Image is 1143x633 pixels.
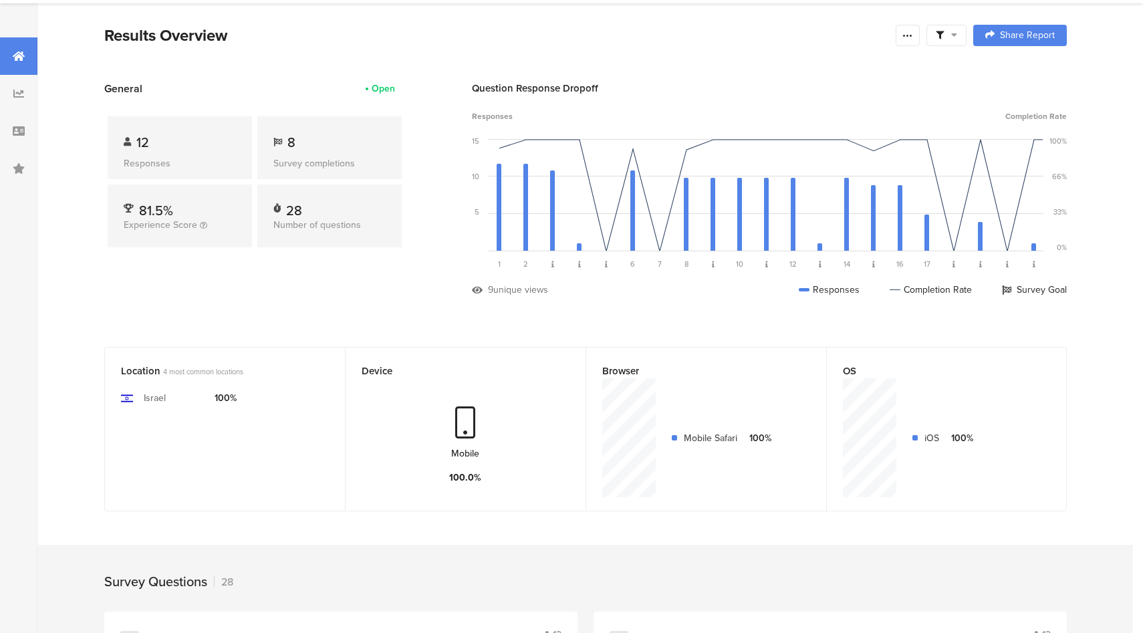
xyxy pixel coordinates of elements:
[124,156,236,170] div: Responses
[950,431,973,445] div: 100%
[362,364,547,378] div: Device
[924,259,930,269] span: 17
[1002,283,1067,297] div: Survey Goal
[163,366,243,377] span: 4 most common locations
[286,201,302,214] div: 28
[736,259,743,269] span: 10
[890,283,972,297] div: Completion Rate
[104,572,207,592] div: Survey Questions
[124,218,197,232] span: Experience Score
[144,391,166,405] div: Israel
[924,431,939,445] div: iOS
[748,431,771,445] div: 100%
[844,259,850,269] span: 14
[372,82,395,96] div: Open
[449,471,481,485] div: 100.0%
[287,132,295,152] span: 8
[273,218,361,232] span: Number of questions
[1053,207,1067,217] div: 33%
[658,259,662,269] span: 7
[799,283,860,297] div: Responses
[214,574,233,590] div: 28
[136,132,149,152] span: 12
[1052,171,1067,182] div: 66%
[602,364,788,378] div: Browser
[789,259,797,269] span: 12
[451,447,479,461] div: Mobile
[472,110,513,122] span: Responses
[630,259,635,269] span: 6
[684,431,737,445] div: Mobile Safari
[472,136,479,146] div: 15
[273,156,386,170] div: Survey completions
[475,207,479,217] div: 5
[843,364,1028,378] div: OS
[493,283,548,297] div: unique views
[215,391,237,405] div: 100%
[139,201,173,221] span: 81.5%
[498,259,501,269] span: 1
[121,364,307,378] div: Location
[1000,31,1055,40] span: Share Report
[488,283,493,297] div: 9
[1057,242,1067,253] div: 0%
[896,259,904,269] span: 16
[104,23,889,47] div: Results Overview
[1049,136,1067,146] div: 100%
[104,81,142,96] span: General
[1005,110,1067,122] span: Completion Rate
[472,81,1067,96] div: Question Response Dropoff
[684,259,688,269] span: 8
[523,259,528,269] span: 2
[472,171,479,182] div: 10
